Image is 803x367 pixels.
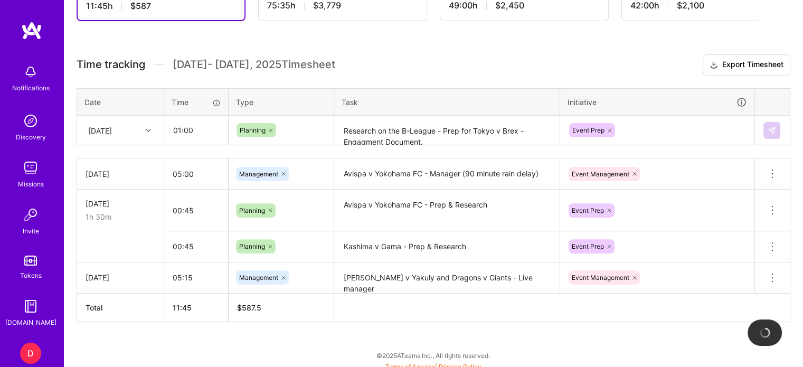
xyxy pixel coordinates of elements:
div: [DOMAIN_NAME] [5,317,56,328]
th: 11:45 [164,293,229,322]
input: HH:MM [164,160,228,188]
span: Event Prep [572,206,604,214]
img: guide book [20,296,41,317]
div: [DATE] [86,168,155,180]
span: Planning [239,242,265,250]
div: Time [172,97,221,108]
input: HH:MM [164,196,228,224]
th: Task [334,88,560,116]
img: logo [21,21,42,40]
i: icon Chevron [146,128,151,133]
div: Tokens [20,270,42,281]
span: Planning [239,206,265,214]
textarea: [PERSON_NAME] v Yakuly and Dragons v Giants - Live manager [335,264,559,293]
th: Date [77,88,164,116]
img: bell [20,61,41,82]
div: [DATE] [86,272,155,283]
div: null [763,122,781,139]
input: HH:MM [165,116,228,144]
div: 1h 30m [86,211,155,222]
textarea: Avispa v Yokohama FC - Prep & Research [335,191,559,230]
div: Missions [18,178,44,190]
img: Invite [20,204,41,225]
div: Discovery [16,131,46,143]
span: $587 [130,1,151,12]
img: teamwork [20,157,41,178]
img: discovery [20,110,41,131]
div: [DATE] [88,125,112,136]
span: [DATE] - [DATE] , 2025 Timesheet [173,58,335,71]
div: 11:45 h [86,1,236,12]
textarea: Research on the B-League - Prep for Tokyo v Brex - Engagment Document. [335,117,559,145]
textarea: Avispa v Yokohama FC - Manager (90 minute rain delay) [335,159,559,189]
textarea: Kashima v Gama - Prep & Research [335,232,559,261]
span: Management [239,274,278,281]
th: Type [229,88,334,116]
img: loading [758,326,771,339]
span: Event Prep [572,242,604,250]
button: Export Timesheet [703,54,790,76]
input: HH:MM [164,232,228,260]
input: HH:MM [164,264,228,291]
div: [DATE] [86,198,155,209]
span: Event Management [572,170,629,178]
span: Management [239,170,278,178]
div: D [20,343,41,364]
span: Event Management [572,274,629,281]
div: Invite [23,225,39,237]
a: D [17,343,44,364]
span: $ 587.5 [237,303,261,312]
th: Total [77,293,164,322]
span: Time tracking [77,58,145,71]
span: Event Prep [572,126,604,134]
div: Notifications [12,82,50,93]
div: Initiative [568,96,747,108]
span: Planning [240,126,266,134]
i: icon Download [710,60,718,71]
img: tokens [24,256,37,266]
img: Submit [768,126,776,135]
